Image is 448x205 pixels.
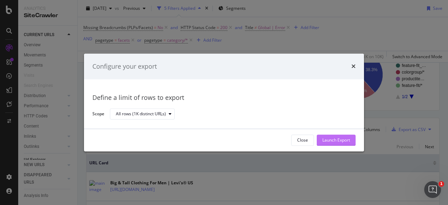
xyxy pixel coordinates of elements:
div: All rows (1K distinct URLs) [116,112,166,116]
span: 1 [439,181,444,187]
button: Launch Export [317,135,356,146]
div: Configure your export [92,62,157,71]
button: All rows (1K distinct URLs) [110,109,175,120]
div: Launch Export [322,137,350,143]
div: modal [84,54,364,151]
button: Close [291,135,314,146]
iframe: Intercom live chat [424,181,441,198]
div: times [351,62,356,71]
label: Scope [92,111,104,118]
div: Close [297,137,308,143]
div: Define a limit of rows to export [92,94,356,103]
